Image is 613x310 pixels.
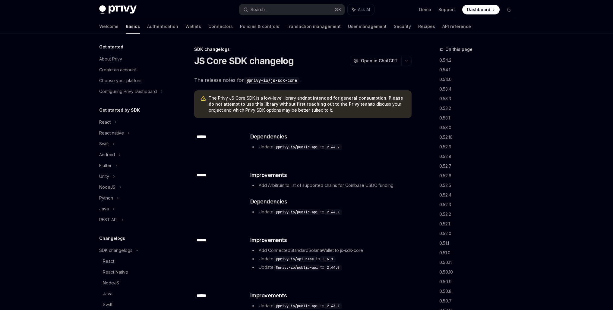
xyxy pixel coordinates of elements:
a: 0.53.0 [439,123,519,132]
a: 0.52.5 [439,181,519,190]
a: Create an account [94,64,172,75]
svg: Warning [200,96,206,102]
h1: JS Core SDK changelog [194,55,294,66]
a: Support [438,7,455,13]
a: @privy-io/js-sdk-core [244,77,299,83]
a: Swift [94,299,172,310]
div: Choose your platform [99,77,143,84]
span: Dependencies [250,132,287,141]
a: Choose your platform [94,75,172,86]
a: 0.54.1 [439,65,519,75]
span: Improvements [250,236,287,244]
div: React [99,119,111,126]
h5: Changelogs [99,235,125,242]
div: SDK changelogs [194,46,412,52]
div: Search... [251,6,267,13]
a: 0.52.1 [439,219,519,229]
a: 0.52.6 [439,171,519,181]
div: REST API [99,216,118,223]
a: Authentication [147,19,178,34]
a: NodeJS [94,277,172,288]
a: Connectors [208,19,233,34]
a: 0.52.7 [439,161,519,171]
a: Demo [419,7,431,13]
a: Security [394,19,411,34]
div: React Native [103,268,128,276]
h5: Get started by SDK [99,107,140,114]
a: 0.52.9 [439,142,519,152]
a: 0.53.3 [439,94,519,104]
a: 0.51.1 [439,238,519,248]
div: NodeJS [99,184,115,191]
a: 0.50.9 [439,277,519,287]
li: Update to [250,255,411,262]
div: Unity [99,173,109,180]
div: React [103,258,114,265]
button: Search...⌘K [239,4,345,15]
code: @privy-io/public-api [273,303,321,309]
a: 0.52.2 [439,209,519,219]
div: Swift [99,140,109,147]
span: Dashboard [467,7,490,13]
code: @privy-io/public-api [273,265,321,271]
li: Add Arbitrum to list of supported chains for Coinbase USDC funding [250,182,411,189]
div: NodeJS [103,279,119,287]
a: Java [94,288,172,299]
div: Android [99,151,115,158]
div: React native [99,129,124,137]
li: Update to [250,264,411,271]
div: Java [103,290,112,297]
span: Improvements [250,291,287,300]
a: 0.50.10 [439,267,519,277]
li: Update to [250,302,411,309]
code: 2.43.1 [324,303,342,309]
h5: Get started [99,43,123,51]
div: Configuring Privy Dashboard [99,88,157,95]
div: Swift [103,301,112,308]
span: Ask AI [358,7,370,13]
div: Python [99,194,113,202]
code: @privy-io/public-api [273,144,321,150]
a: Wallets [185,19,201,34]
button: Toggle dark mode [504,5,514,14]
code: 2.44.0 [324,265,342,271]
a: API reference [442,19,471,34]
span: Dependencies [250,197,287,206]
span: Improvements [250,171,287,179]
a: 0.53.4 [439,84,519,94]
span: Open in ChatGPT [361,58,398,64]
div: Create an account [99,66,136,73]
a: 0.50.11 [439,258,519,267]
span: ⌘ K [335,7,341,12]
a: 0.53.2 [439,104,519,113]
a: 0.54.0 [439,75,519,84]
code: 1.6.1 [320,256,336,262]
a: 0.54.2 [439,55,519,65]
a: 0.51.0 [439,248,519,258]
a: React Native [94,267,172,277]
a: Policies & controls [240,19,279,34]
a: Dashboard [462,5,500,14]
a: User management [348,19,387,34]
code: 2.44.1 [324,209,342,215]
a: Transaction management [286,19,341,34]
a: 0.50.7 [439,296,519,306]
a: 0.53.1 [439,113,519,123]
code: @privy-io/api-base [273,256,316,262]
a: Basics [126,19,140,34]
a: Welcome [99,19,118,34]
img: dark logo [99,5,137,14]
button: Open in ChatGPT [350,56,401,66]
div: About Privy [99,55,122,63]
li: Add ConnectedStandardSolanaWallet to js-sdk-core [250,247,411,254]
a: 0.52.3 [439,200,519,209]
code: @privy-io/js-sdk-core [244,77,299,84]
a: About Privy [94,54,172,64]
code: 2.44.2 [324,144,342,150]
strong: not intended for general consumption. Please do not attempt to use this library without first rea... [209,95,403,107]
a: Recipes [418,19,435,34]
span: The Privy JS Core SDK is a low-level library and to discuss your project and which Privy SDK opti... [209,95,406,113]
a: 0.52.8 [439,152,519,161]
a: React [94,256,172,267]
div: SDK changelogs [99,247,132,254]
